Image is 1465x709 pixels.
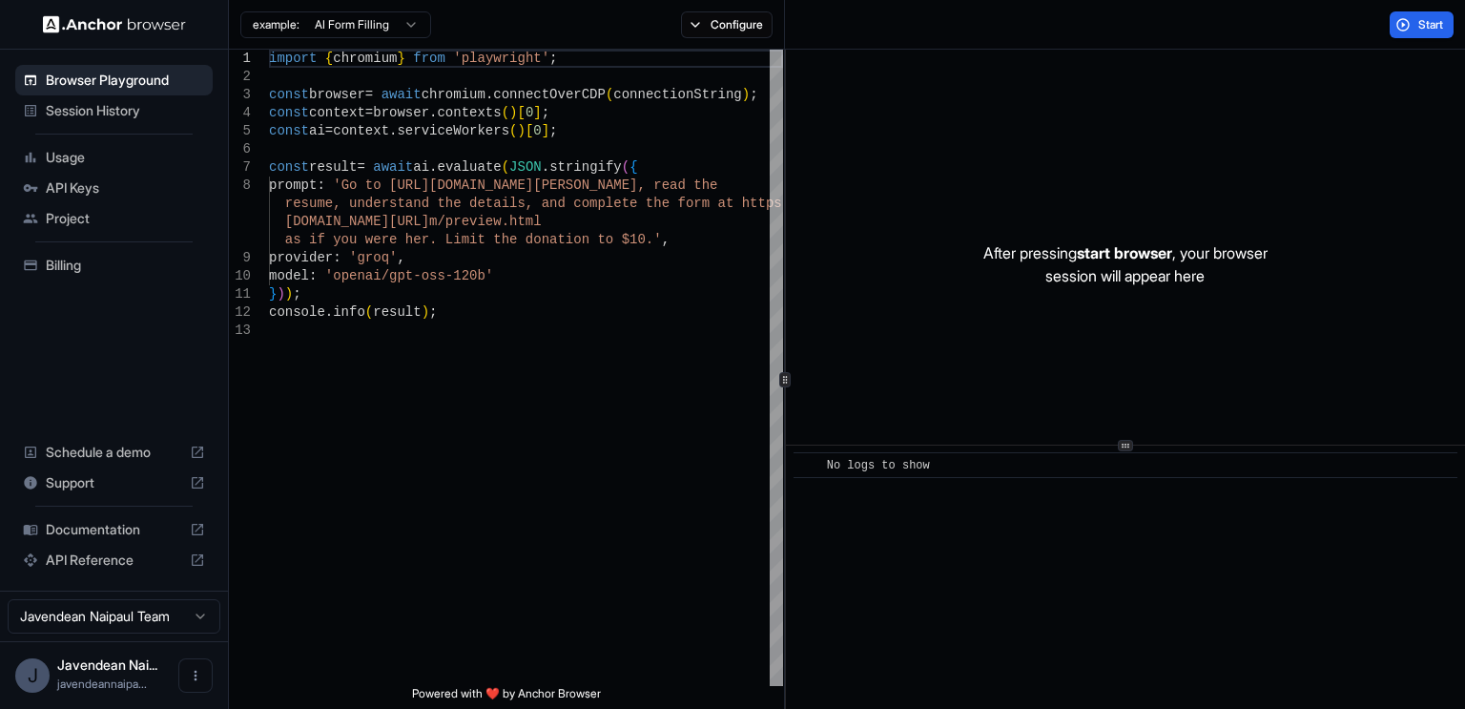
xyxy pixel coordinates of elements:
div: 4 [229,104,251,122]
p: After pressing , your browser session will appear here [983,241,1268,287]
span: ) [509,105,517,120]
span: ai [413,159,429,175]
div: 6 [229,140,251,158]
span: , [397,250,404,265]
div: 9 [229,249,251,267]
span: model [269,268,309,283]
span: await [382,87,422,102]
span: , [662,232,670,247]
span: connectOverCDP [493,87,606,102]
div: 13 [229,322,251,340]
span: ) [517,123,525,138]
span: ai [309,123,325,138]
span: orm at https:// [686,196,806,211]
div: 2 [229,68,251,86]
span: prompt [269,177,317,193]
span: javendeannaipaul@gmail.com [57,677,147,691]
span: 0 [526,105,533,120]
button: Configure [681,11,774,38]
span: m/preview.html [429,214,542,229]
div: 5 [229,122,251,140]
span: as if you were her. Limit the donation to $10.' [285,232,662,247]
span: ) [277,286,284,302]
span: JSON [509,159,542,175]
span: info [333,304,365,320]
span: Documentation [46,520,182,539]
span: const [269,87,309,102]
span: Support [46,473,182,492]
div: Session History [15,95,213,126]
span: Session History [46,101,205,120]
div: J [15,658,50,693]
span: provider [269,250,333,265]
div: Usage [15,142,213,173]
div: 12 [229,303,251,322]
span: ​ [803,456,813,475]
span: chromium [422,87,485,102]
span: Usage [46,148,205,167]
span: 'openai/gpt-oss-120b' [325,268,493,283]
span: resume, understand the details, and complete the f [285,196,686,211]
span: . [429,105,437,120]
div: 3 [229,86,251,104]
span: serviceWorkers [397,123,509,138]
span: const [269,105,309,120]
span: Browser Playground [46,71,205,90]
span: result [309,159,357,175]
span: { [325,51,333,66]
span: } [269,286,277,302]
span: API Keys [46,178,205,198]
span: : [309,268,317,283]
span: [DOMAIN_NAME][URL] [285,214,429,229]
span: example: [253,17,299,32]
span: ) [422,304,429,320]
span: = [365,87,373,102]
span: browser [373,105,429,120]
span: browser [309,87,365,102]
span: ( [502,105,509,120]
div: Schedule a demo [15,437,213,468]
span: [ [526,123,533,138]
span: ; [293,286,300,302]
span: ( [509,123,517,138]
span: ) [285,286,293,302]
span: API Reference [46,551,182,570]
span: console [269,304,325,320]
span: No logs to show [827,459,930,472]
span: Project [46,209,205,228]
span: : [317,177,324,193]
span: const [269,123,309,138]
span: context [309,105,365,120]
span: Javendean Naipaul [57,657,157,673]
span: 'playwright' [453,51,549,66]
span: ad the [670,177,717,193]
span: ; [549,123,557,138]
span: = [325,123,333,138]
span: . [485,87,493,102]
span: ] [542,123,549,138]
span: await [373,159,413,175]
div: 7 [229,158,251,177]
span: ; [549,51,557,66]
button: Start [1390,11,1454,38]
span: stringify [549,159,622,175]
span: ] [533,105,541,120]
span: Powered with ❤️ by Anchor Browser [412,686,601,709]
span: = [357,159,364,175]
span: . [542,159,549,175]
div: Billing [15,250,213,281]
span: [ [517,105,525,120]
span: ( [606,87,613,102]
span: Schedule a demo [46,443,182,462]
span: : [333,250,340,265]
span: ; [750,87,757,102]
span: context [333,123,389,138]
span: result [373,304,421,320]
span: { [629,159,637,175]
span: . [389,123,397,138]
span: = [365,105,373,120]
span: ; [542,105,549,120]
span: chromium [333,51,397,66]
div: 10 [229,267,251,285]
span: ( [365,304,373,320]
